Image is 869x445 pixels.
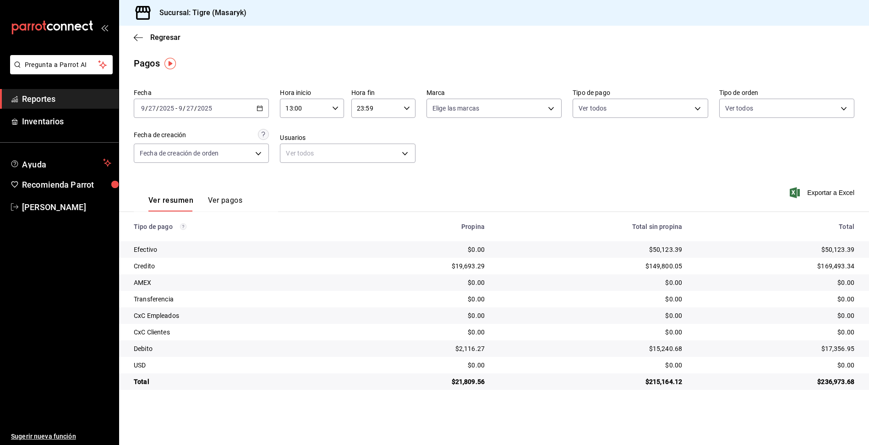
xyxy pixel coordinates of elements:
span: Ver todos [725,104,753,113]
div: $17,356.95 [697,344,854,353]
div: $0.00 [354,328,485,337]
div: $149,800.05 [499,261,682,271]
span: Inventarios [22,115,111,128]
a: Pregunta a Parrot AI [6,67,113,76]
label: Hora inicio [280,89,344,96]
div: $0.00 [697,328,854,337]
img: Tooltip marker [164,58,176,69]
div: $0.00 [499,328,682,337]
div: Credito [134,261,339,271]
div: $0.00 [499,311,682,320]
span: / [156,105,159,112]
div: Propina [354,223,485,230]
div: Debito [134,344,339,353]
span: Sugerir nueva función [11,432,111,441]
div: $15,240.68 [499,344,682,353]
input: -- [186,105,194,112]
div: $215,164.12 [499,377,682,386]
span: Elige las marcas [432,104,479,113]
div: $50,123.39 [697,245,854,254]
span: Reportes [22,93,111,105]
div: $169,493.34 [697,261,854,271]
div: $0.00 [499,278,682,287]
span: Fecha de creación de orden [140,149,219,158]
span: Ayuda [22,157,99,168]
input: ---- [159,105,175,112]
div: $236,973.68 [697,377,854,386]
div: CxC Clientes [134,328,339,337]
div: $0.00 [354,278,485,287]
div: Ver todos [280,144,415,163]
span: / [183,105,186,112]
span: / [194,105,197,112]
button: open_drawer_menu [101,24,108,31]
div: Fecha de creación [134,130,186,140]
input: ---- [197,105,213,112]
div: $0.00 [499,361,682,370]
div: $0.00 [697,278,854,287]
div: $0.00 [354,361,485,370]
div: Total [134,377,339,386]
div: CxC Empleados [134,311,339,320]
div: $0.00 [697,361,854,370]
input: -- [141,105,145,112]
span: Regresar [150,33,180,42]
div: Tipo de pago [134,223,339,230]
div: USD [134,361,339,370]
h3: Sucursal: Tigre (Masaryk) [152,7,246,18]
div: $50,123.39 [499,245,682,254]
span: [PERSON_NAME] [22,201,111,213]
input: -- [178,105,183,112]
span: - [175,105,177,112]
label: Tipo de orden [719,89,854,96]
div: AMEX [134,278,339,287]
button: Ver pagos [208,196,242,211]
div: Total [697,223,854,230]
div: $0.00 [697,311,854,320]
svg: Los pagos realizados con Pay y otras terminales son montos brutos. [180,223,186,230]
label: Usuarios [280,134,415,141]
div: Transferencia [134,295,339,304]
div: $19,693.29 [354,261,485,271]
div: $0.00 [354,245,485,254]
label: Marca [426,89,562,96]
div: $0.00 [354,311,485,320]
div: Total sin propina [499,223,682,230]
button: Exportar a Excel [792,187,854,198]
button: Regresar [134,33,180,42]
div: $0.00 [499,295,682,304]
input: -- [148,105,156,112]
button: Pregunta a Parrot AI [10,55,113,74]
label: Fecha [134,89,269,96]
span: Pregunta a Parrot AI [25,60,98,70]
div: navigation tabs [148,196,242,211]
span: Ver todos [579,104,607,113]
div: Pagos [134,56,160,70]
div: $2,116.27 [354,344,485,353]
label: Hora fin [351,89,415,96]
label: Tipo de pago [573,89,708,96]
div: $0.00 [354,295,485,304]
div: Efectivo [134,245,339,254]
button: Ver resumen [148,196,193,211]
span: Recomienda Parrot [22,178,111,191]
span: / [145,105,148,112]
div: $0.00 [697,295,854,304]
div: $21,809.56 [354,377,485,386]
